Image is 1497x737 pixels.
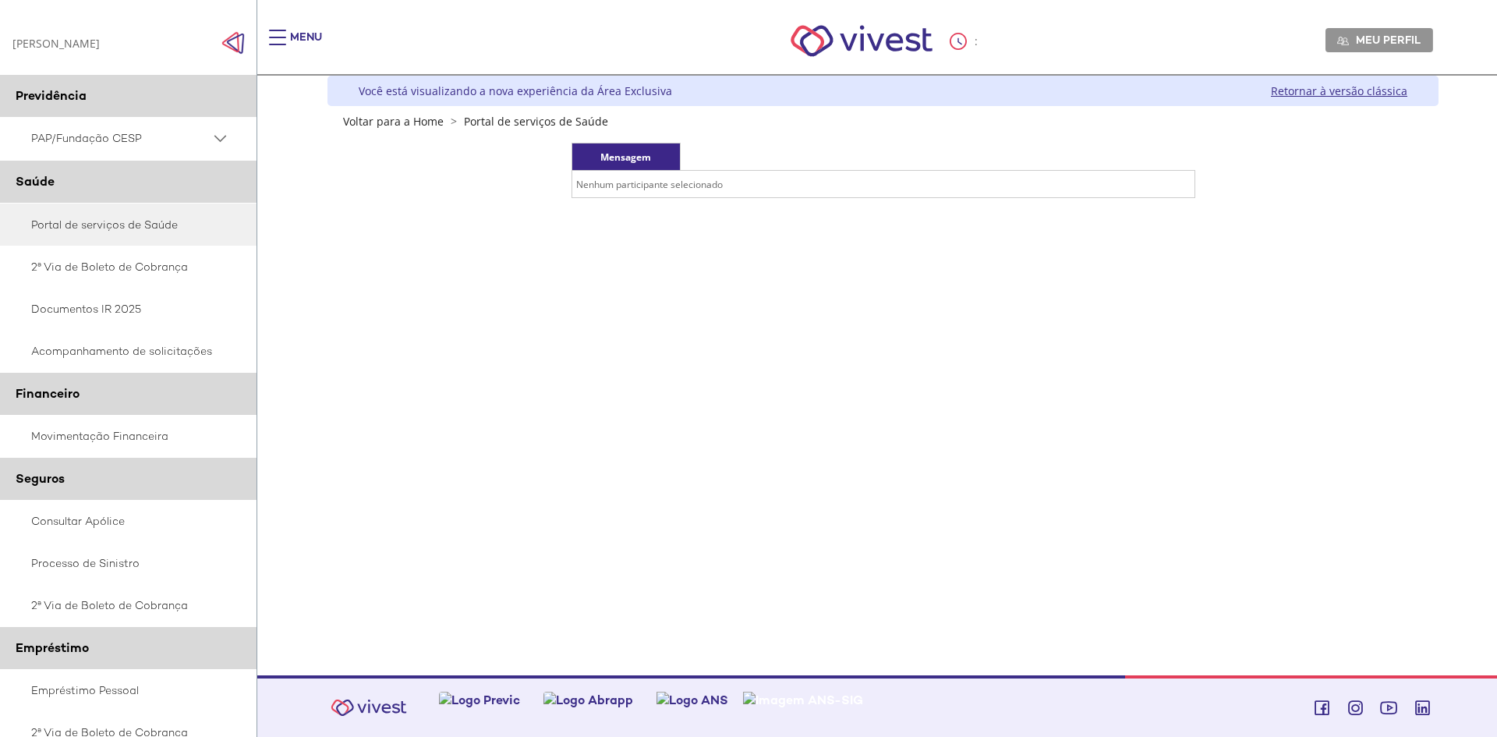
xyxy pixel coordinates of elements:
a: Meu perfil [1325,28,1433,51]
span: Financeiro [16,385,80,402]
img: Vivest [773,8,950,74]
footer: Vivest [257,675,1497,737]
div: Vivest [316,76,1439,675]
span: Seguros [16,470,65,487]
a: Voltar para a Home [343,114,444,129]
img: Logo Previc [439,692,520,708]
img: Imagem ANS-SIG [743,692,863,708]
img: Vivest [322,690,416,725]
div: Menu [290,30,322,61]
span: Click to close side navigation. [221,31,245,55]
div: Mensagem [572,143,681,170]
img: Logo ANS [656,692,728,708]
a: Portal de serviços de Saúde [464,114,608,129]
div: [PERSON_NAME] [12,36,100,51]
div: Você está visualizando a nova experiência da Área Exclusiva [359,83,672,98]
td: Nenhum participante selecionado [572,171,1194,198]
img: Fechar menu [221,31,245,55]
span: Previdência [16,87,87,104]
span: Meu perfil [1356,33,1421,47]
a: Retornar à versão clássica [1271,83,1407,98]
span: Empréstimo [16,640,89,656]
div: : [950,33,981,50]
section: <span lang="pt-BR" dir="ltr">Consulta Credito Reembolso (Participantes)</span> [420,143,1347,206]
span: PAP/Fundação CESP [31,129,211,148]
img: Logo Abrapp [543,692,633,708]
span: > [447,114,461,129]
img: Meu perfil [1337,35,1349,47]
span: Saúde [16,173,55,190]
